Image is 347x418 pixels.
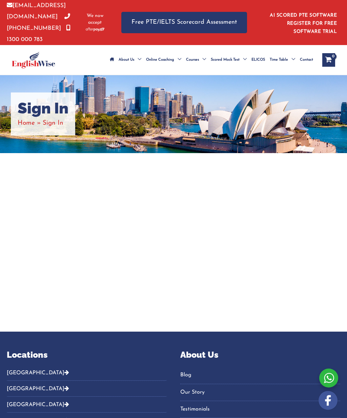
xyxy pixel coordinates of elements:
[43,120,63,126] span: Sign In
[121,12,247,33] a: Free PTE/IELTS Scorecard Assessment
[267,48,298,72] a: Time TableMenu Toggle
[7,381,167,397] button: [GEOGRAPHIC_DATA]
[107,48,315,72] nav: Site Navigation: Main Menu
[7,349,167,361] p: Locations
[199,48,206,72] span: Menu Toggle
[180,387,340,398] a: Our Story
[251,48,265,72] span: ELICOS
[86,27,104,31] img: Afterpay-Logo
[319,391,338,410] img: white-facebook.png
[288,48,295,72] span: Menu Toggle
[18,120,35,126] a: Home
[208,48,249,72] a: Scored Mock TestMenu Toggle
[249,48,267,72] a: ELICOS
[7,397,167,413] button: [GEOGRAPHIC_DATA]
[7,25,70,42] a: 1300 000 783
[134,48,141,72] span: Menu Toggle
[144,48,184,72] a: Online CoachingMenu Toggle
[18,99,68,118] h1: Sign In
[184,48,208,72] a: CoursesMenu Toggle
[180,370,340,381] a: Blog
[174,48,181,72] span: Menu Toggle
[270,13,337,34] a: AI SCORED PTE SOFTWARE REGISTER FOR FREE SOFTWARE TRIAL
[300,48,313,72] span: Contact
[211,48,240,72] span: Scored Mock Test
[240,48,247,72] span: Menu Toggle
[86,13,104,26] span: We now accept
[116,48,144,72] a: About UsMenu Toggle
[7,3,66,20] a: [EMAIL_ADDRESS][DOMAIN_NAME]
[186,48,199,72] span: Courses
[12,51,55,68] img: cropped-ew-logo
[7,370,167,381] button: [GEOGRAPHIC_DATA]
[322,53,335,67] a: View Shopping Cart, empty
[119,48,134,72] span: About Us
[270,48,288,72] span: Time Table
[18,118,68,129] nav: Breadcrumbs
[90,187,257,294] iframe: YouTube video player
[146,48,174,72] span: Online Coaching
[180,404,340,415] a: Testimonials
[298,48,315,72] a: Contact
[7,14,70,31] a: [PHONE_NUMBER]
[180,349,340,361] p: About Us
[261,7,340,38] aside: Header Widget 1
